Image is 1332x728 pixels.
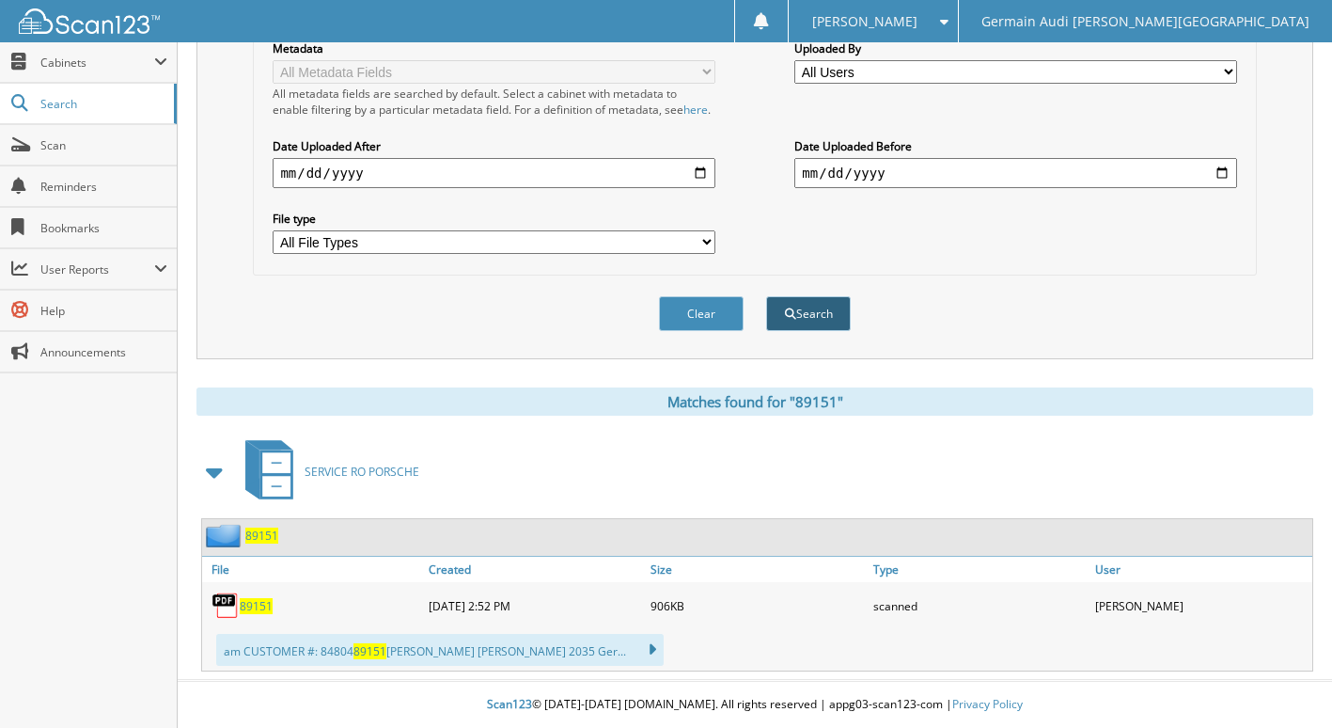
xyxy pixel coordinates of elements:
span: Scan123 [487,696,532,712]
a: Size [646,557,868,582]
input: end [794,158,1236,188]
a: Created [424,557,646,582]
a: 89151 [240,598,273,614]
span: Cabinets [40,55,154,71]
label: File type [273,211,714,227]
div: [PERSON_NAME] [1090,587,1312,625]
span: 89151 [353,643,386,659]
span: Search [40,96,165,112]
div: 906KB [646,587,868,625]
a: File [202,557,424,582]
iframe: Chat Widget [1238,638,1332,728]
a: User [1090,557,1312,582]
input: start [273,158,714,188]
span: User Reports [40,261,154,277]
img: PDF.png [212,592,240,620]
span: Scan [40,137,167,153]
button: Search [766,296,851,331]
span: [PERSON_NAME] [812,16,917,27]
div: [DATE] 2:52 PM [424,587,646,625]
a: SERVICE RO PORSCHE [234,435,419,509]
span: Reminders [40,179,167,195]
button: Clear [659,296,744,331]
span: Germain Audi [PERSON_NAME][GEOGRAPHIC_DATA] [981,16,1309,27]
span: Announcements [40,344,167,360]
a: 89151 [245,528,278,544]
div: © [DATE]-[DATE] [DOMAIN_NAME]. All rights reserved | appg03-scan123-com | [178,682,1332,728]
img: folder2.png [206,524,245,547]
span: Help [40,303,167,319]
a: here [683,102,708,118]
a: Privacy Policy [952,696,1023,712]
img: scan123-logo-white.svg [19,8,160,34]
label: Date Uploaded Before [794,138,1236,154]
label: Date Uploaded After [273,138,714,154]
span: SERVICE RO PORSCHE [305,464,419,480]
label: Metadata [273,40,714,56]
div: All metadata fields are searched by default. Select a cabinet with metadata to enable filtering b... [273,86,714,118]
div: Matches found for "89151" [196,388,1313,416]
div: scanned [869,587,1090,625]
label: Uploaded By [794,40,1236,56]
div: am CUSTOMER #: 84804 [PERSON_NAME] [PERSON_NAME] 2035 Ger... [216,634,664,666]
a: Type [869,557,1090,582]
span: Bookmarks [40,220,167,236]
